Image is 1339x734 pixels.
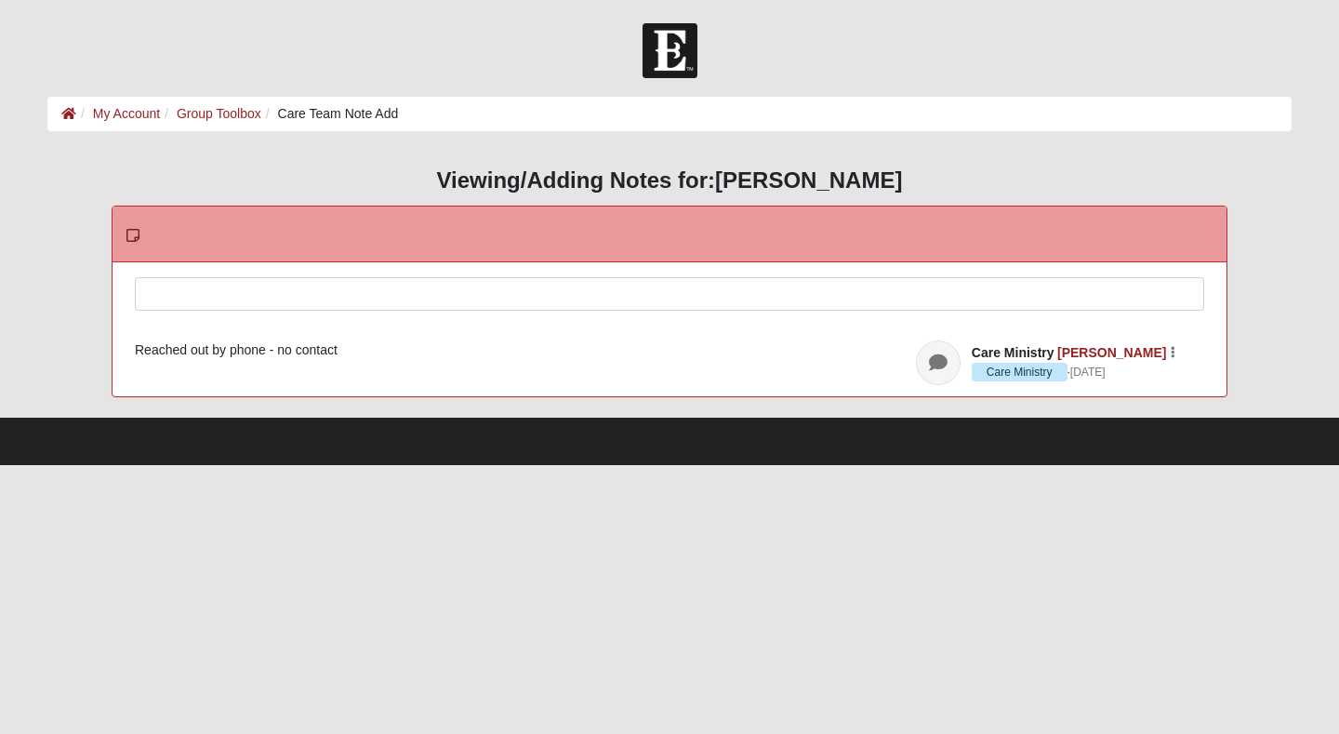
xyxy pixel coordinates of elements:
span: Care Ministry [972,345,1054,360]
li: Care Team Note Add [261,104,399,124]
img: Church of Eleven22 Logo [643,23,697,78]
h3: Viewing/Adding Notes for: [47,167,1292,194]
a: Group Toolbox [177,106,261,121]
a: [PERSON_NAME] [1057,345,1166,360]
strong: [PERSON_NAME] [715,167,902,193]
time: July 21, 2025, 3:05 PM [1070,366,1106,379]
div: Reached out by phone - no contact [135,340,1204,360]
a: [DATE] [1070,364,1106,380]
span: Care Ministry [972,363,1067,381]
a: My Account [93,106,160,121]
span: · [972,363,1070,381]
